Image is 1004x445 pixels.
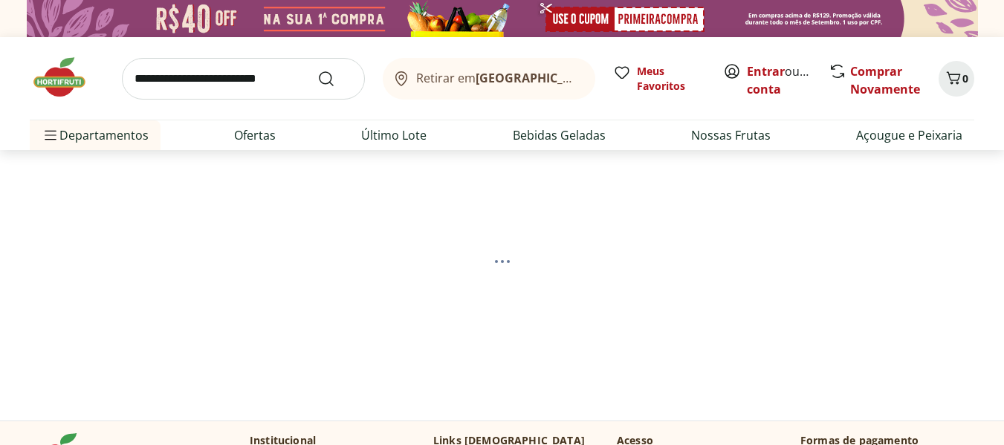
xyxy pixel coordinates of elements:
[939,61,974,97] button: Carrinho
[691,126,771,144] a: Nossas Frutas
[962,71,968,85] span: 0
[42,117,149,153] span: Departamentos
[747,63,829,97] a: Criar conta
[856,126,962,144] a: Açougue e Peixaria
[234,126,276,144] a: Ofertas
[317,70,353,88] button: Submit Search
[361,126,427,144] a: Último Lote
[416,71,580,85] span: Retirar em
[747,62,813,98] span: ou
[42,117,59,153] button: Menu
[747,63,785,79] a: Entrar
[850,63,920,97] a: Comprar Novamente
[122,58,365,100] input: search
[30,55,104,100] img: Hortifruti
[613,64,705,94] a: Meus Favoritos
[476,70,726,86] b: [GEOGRAPHIC_DATA]/[GEOGRAPHIC_DATA]
[637,64,705,94] span: Meus Favoritos
[513,126,606,144] a: Bebidas Geladas
[383,58,595,100] button: Retirar em[GEOGRAPHIC_DATA]/[GEOGRAPHIC_DATA]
